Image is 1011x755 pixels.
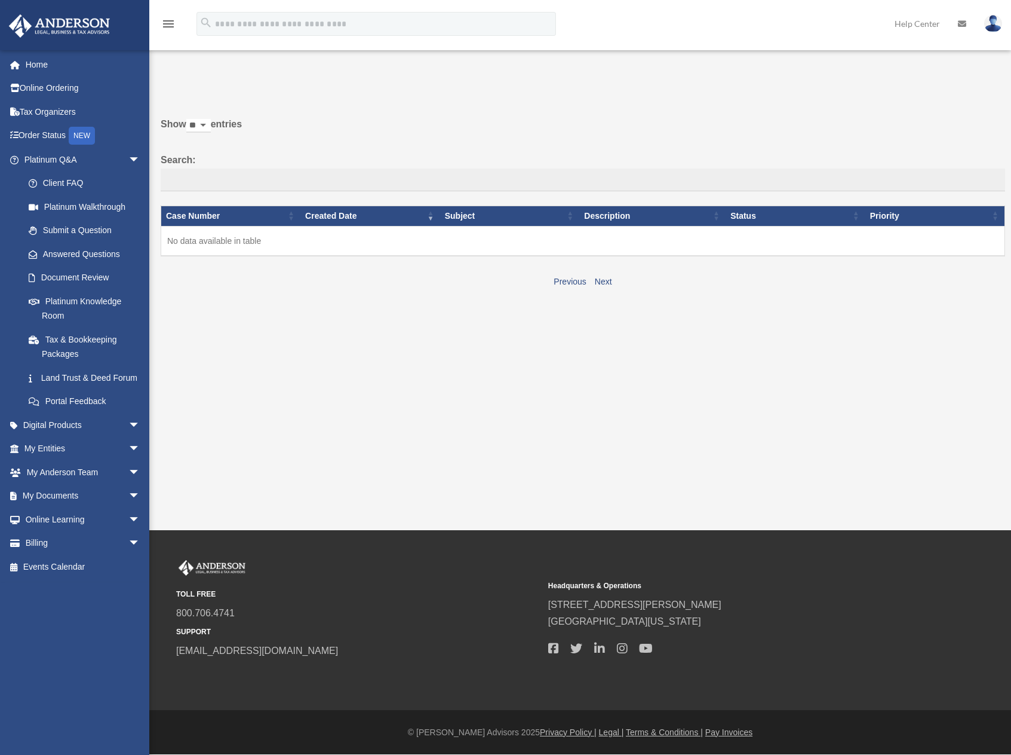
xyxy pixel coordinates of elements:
span: arrow_drop_down [128,531,152,556]
a: Terms & Conditions | [626,728,703,737]
th: Description: activate to sort column ascending [579,206,726,226]
label: Show entries [161,116,1005,145]
a: My Entitiesarrow_drop_down [8,437,158,461]
a: Submit a Question [17,219,152,243]
div: NEW [69,127,95,145]
a: Document Review [17,266,152,290]
span: arrow_drop_down [128,484,152,509]
small: TOLL FREE [176,588,540,601]
a: [EMAIL_ADDRESS][DOMAIN_NAME] [176,646,338,656]
a: Next [595,277,612,286]
a: [STREET_ADDRESS][PERSON_NAME] [548,600,721,610]
a: Billingarrow_drop_down [8,531,158,555]
img: Anderson Advisors Platinum Portal [5,14,113,38]
span: arrow_drop_down [128,460,152,485]
select: Showentries [186,119,211,133]
th: Status: activate to sort column ascending [726,206,865,226]
small: Headquarters & Operations [548,580,912,592]
input: Search: [161,169,1005,191]
a: Pay Invoices [705,728,752,737]
a: Land Trust & Deed Forum [17,366,152,390]
th: Priority: activate to sort column ascending [865,206,1005,226]
label: Search: [161,152,1005,191]
a: Tax Organizers [8,100,158,124]
td: No data available in table [161,226,1005,256]
a: Portal Feedback [17,390,152,414]
a: Online Learningarrow_drop_down [8,508,158,531]
div: © [PERSON_NAME] Advisors 2025 [149,725,1011,740]
a: My Documentsarrow_drop_down [8,484,158,508]
a: [GEOGRAPHIC_DATA][US_STATE] [548,616,701,626]
th: Created Date: activate to sort column ascending [300,206,440,226]
a: Home [8,53,158,77]
a: Client FAQ [17,172,152,195]
a: 800.706.4741 [176,608,235,618]
th: Subject: activate to sort column ascending [440,206,580,226]
img: User Pic [984,15,1002,32]
a: Digital Productsarrow_drop_down [8,413,158,437]
img: Anderson Advisors Platinum Portal [176,560,248,576]
i: menu [161,17,176,31]
a: Previous [554,277,586,286]
i: search [199,16,213,29]
a: Order StatusNEW [8,124,158,148]
a: Online Ordering [8,77,158,100]
span: arrow_drop_down [128,413,152,438]
span: arrow_drop_down [128,508,152,532]
th: Case Number: activate to sort column ascending [161,206,301,226]
a: Answered Questions [17,242,146,266]
a: My Anderson Teamarrow_drop_down [8,460,158,484]
small: SUPPORT [176,626,540,638]
span: arrow_drop_down [128,148,152,172]
span: arrow_drop_down [128,437,152,461]
a: Legal | [599,728,624,737]
a: Platinum Q&Aarrow_drop_down [8,148,152,172]
a: Platinum Knowledge Room [17,289,152,328]
a: Platinum Walkthrough [17,195,152,219]
a: Privacy Policy | [540,728,597,737]
a: Events Calendar [8,555,158,579]
a: menu [161,21,176,31]
a: Tax & Bookkeeping Packages [17,328,152,366]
